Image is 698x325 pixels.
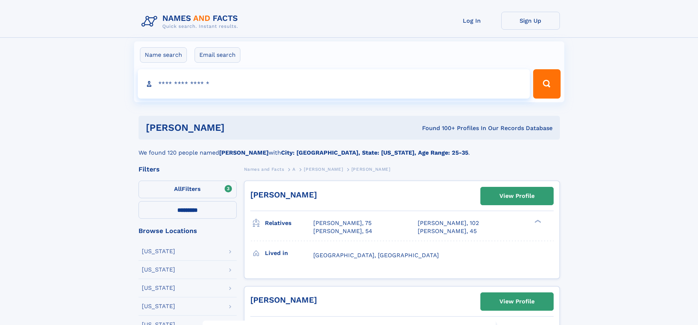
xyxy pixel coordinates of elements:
[304,165,343,174] a: [PERSON_NAME]
[174,185,182,192] span: All
[138,69,530,99] input: search input
[146,123,324,132] h1: [PERSON_NAME]
[142,267,175,273] div: [US_STATE]
[250,295,317,304] a: [PERSON_NAME]
[481,293,553,310] a: View Profile
[219,149,269,156] b: [PERSON_NAME]
[418,227,477,235] a: [PERSON_NAME], 45
[139,140,560,157] div: We found 120 people named with .
[323,124,553,132] div: Found 100+ Profiles In Our Records Database
[313,219,372,227] a: [PERSON_NAME], 75
[195,47,240,63] label: Email search
[142,285,175,291] div: [US_STATE]
[292,167,296,172] span: A
[313,252,439,259] span: [GEOGRAPHIC_DATA], [GEOGRAPHIC_DATA]
[533,219,542,224] div: ❯
[499,293,535,310] div: View Profile
[140,47,187,63] label: Name search
[265,247,313,259] h3: Lived in
[139,181,237,198] label: Filters
[501,12,560,30] a: Sign Up
[142,248,175,254] div: [US_STATE]
[418,219,479,227] a: [PERSON_NAME], 102
[292,165,296,174] a: A
[139,228,237,234] div: Browse Locations
[481,187,553,205] a: View Profile
[499,188,535,204] div: View Profile
[313,227,372,235] a: [PERSON_NAME], 54
[281,149,468,156] b: City: [GEOGRAPHIC_DATA], State: [US_STATE], Age Range: 25-35
[533,69,560,99] button: Search Button
[250,190,317,199] a: [PERSON_NAME]
[351,167,391,172] span: [PERSON_NAME]
[139,166,237,173] div: Filters
[142,303,175,309] div: [US_STATE]
[304,167,343,172] span: [PERSON_NAME]
[265,217,313,229] h3: Relatives
[443,12,501,30] a: Log In
[244,165,284,174] a: Names and Facts
[139,12,244,32] img: Logo Names and Facts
